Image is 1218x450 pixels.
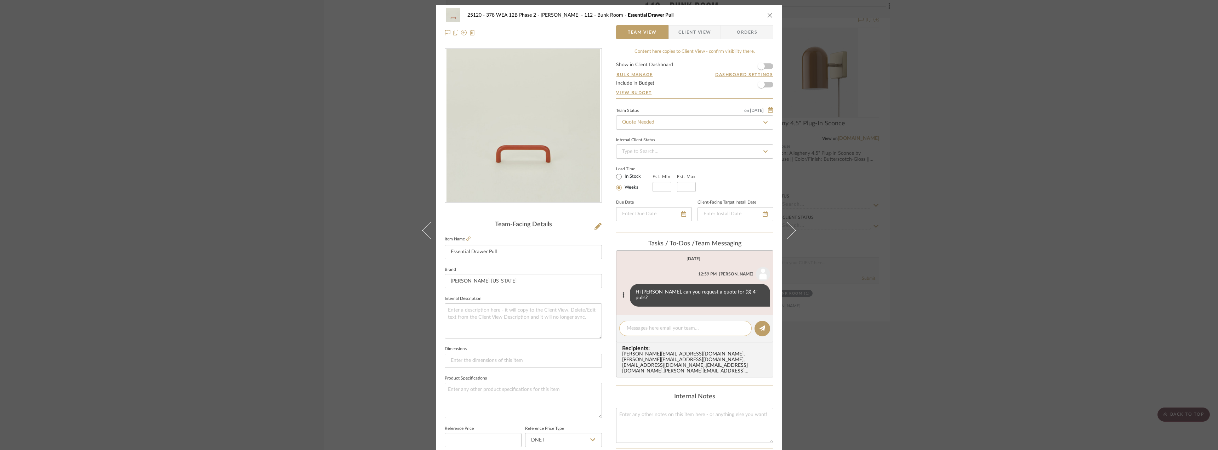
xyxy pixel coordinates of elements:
a: View Budget [616,90,773,96]
span: 112 - Bunk Room [584,13,628,18]
label: Reference Price [445,427,474,431]
label: Reference Price Type [525,427,564,431]
label: Item Name [445,236,471,242]
div: [PERSON_NAME] [719,271,753,277]
label: Dimensions [445,347,467,351]
div: Internal Notes [616,393,773,401]
label: Est. Max [677,174,696,179]
span: Team View [628,25,657,39]
label: Product Specifications [445,377,487,380]
img: Remove from project [469,30,475,35]
input: Enter Item Name [445,245,602,259]
span: on [744,108,749,113]
img: user_avatar.png [756,267,770,281]
label: Due Date [616,201,634,204]
input: Type to Search… [616,115,773,130]
span: Recipients: [622,345,770,352]
div: Content here copies to Client View - confirm visibility there. [616,48,773,55]
label: Weeks [623,184,638,191]
span: Essential Drawer Pull [628,13,673,18]
img: caa7a6b5-ffb4-4364-9db3-e6c06e949045_436x436.jpg [446,49,600,203]
label: In Stock [623,173,641,180]
input: Type to Search… [616,144,773,159]
span: [DATE] [749,108,764,113]
label: Brand [445,268,456,272]
div: [DATE] [687,256,700,261]
div: Team-Facing Details [445,221,602,229]
div: [PERSON_NAME][EMAIL_ADDRESS][DOMAIN_NAME] , [PERSON_NAME][EMAIL_ADDRESS][DOMAIN_NAME] , [EMAIL_AD... [622,352,770,374]
img: caa7a6b5-ffb4-4364-9db3-e6c06e949045_48x40.jpg [445,8,462,22]
div: 0 [445,49,602,203]
input: Enter Install Date [698,207,773,221]
input: Enter Due Date [616,207,692,221]
label: Lead Time [616,166,653,172]
button: Bulk Manage [616,72,653,78]
span: Tasks / To-Dos / [648,240,695,247]
span: Client View [678,25,711,39]
span: 25120 - 378 WEA 12B Phase 2 - [PERSON_NAME] [467,13,584,18]
span: Orders [729,25,765,39]
div: Hi [PERSON_NAME], can you request a quote for (3) 4" pulls? [630,284,770,307]
div: Internal Client Status [616,138,655,142]
mat-radio-group: Select item type [616,172,653,192]
div: Team Status [616,109,639,113]
input: Enter the dimensions of this item [445,354,602,368]
div: team Messaging [616,240,773,248]
label: Est. Min [653,174,671,179]
div: 12:59 PM [698,271,717,277]
button: close [767,12,773,18]
button: Dashboard Settings [715,72,773,78]
label: Client-Facing Target Install Date [698,201,756,204]
label: Internal Description [445,297,482,301]
input: Enter Brand [445,274,602,288]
